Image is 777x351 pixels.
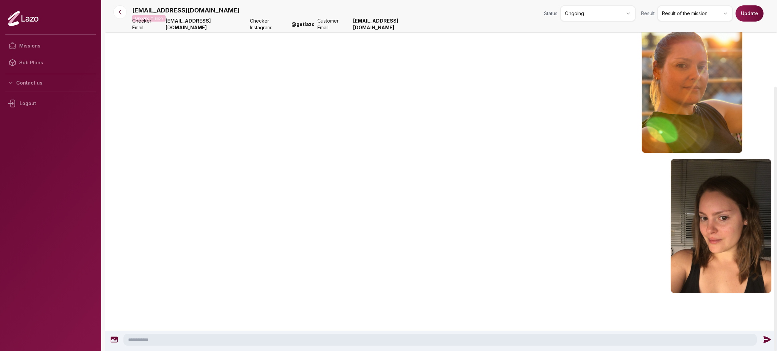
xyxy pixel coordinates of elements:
span: Customer Email: [317,18,350,31]
strong: [EMAIL_ADDRESS][DOMAIN_NAME] [353,18,434,31]
div: Logout [5,95,96,112]
span: Checker Email: [132,18,163,31]
span: Checker Instagram: [250,18,289,31]
span: Result [641,10,655,17]
strong: [EMAIL_ADDRESS][DOMAIN_NAME] [166,18,247,31]
a: Missions [5,37,96,54]
p: Ongoing mission [132,15,166,22]
span: Status [544,10,557,17]
button: Contact us [5,77,96,89]
strong: @ getlazo [291,21,315,28]
a: Sub Plans [5,54,96,71]
p: [EMAIL_ADDRESS][DOMAIN_NAME] [132,6,239,15]
button: Update [736,5,764,22]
